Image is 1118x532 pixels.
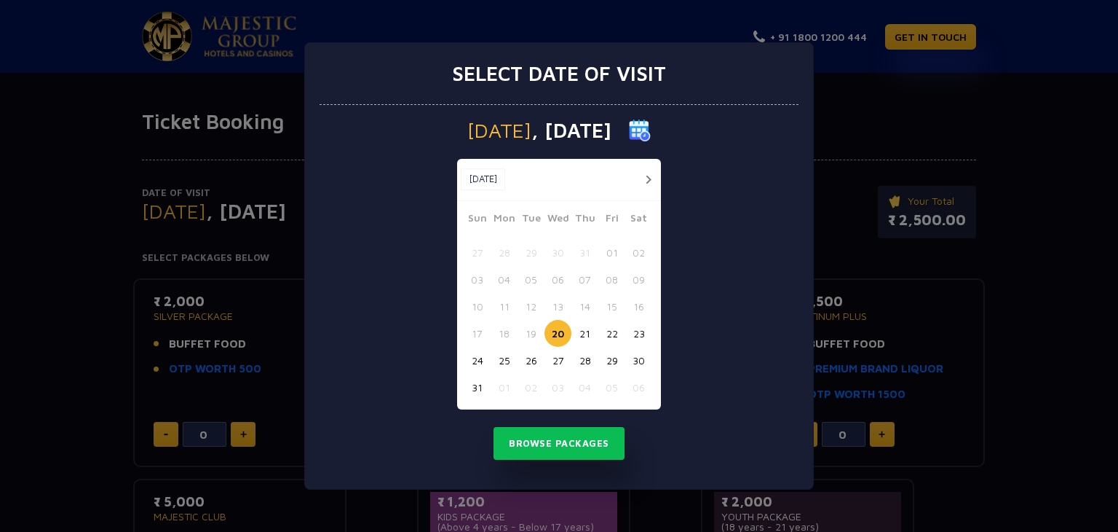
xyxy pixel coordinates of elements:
[464,266,491,293] button: 03
[491,266,518,293] button: 04
[598,347,625,374] button: 29
[544,266,571,293] button: 06
[625,320,652,347] button: 23
[625,374,652,401] button: 06
[571,239,598,266] button: 31
[598,374,625,401] button: 05
[452,61,666,86] h3: Select date of visit
[491,210,518,230] span: Mon
[464,210,491,230] span: Sun
[493,427,625,461] button: Browse Packages
[518,293,544,320] button: 12
[625,239,652,266] button: 02
[491,347,518,374] button: 25
[491,239,518,266] button: 28
[571,266,598,293] button: 07
[598,210,625,230] span: Fri
[467,120,531,141] span: [DATE]
[461,168,505,190] button: [DATE]
[518,239,544,266] button: 29
[571,320,598,347] button: 21
[464,293,491,320] button: 10
[531,120,611,141] span: , [DATE]
[598,239,625,266] button: 01
[598,266,625,293] button: 08
[544,210,571,230] span: Wed
[625,210,652,230] span: Sat
[571,347,598,374] button: 28
[625,266,652,293] button: 09
[518,210,544,230] span: Tue
[629,120,651,141] img: calender icon
[491,374,518,401] button: 01
[544,320,571,347] button: 20
[571,293,598,320] button: 14
[598,293,625,320] button: 15
[544,293,571,320] button: 13
[491,293,518,320] button: 11
[544,374,571,401] button: 03
[464,347,491,374] button: 24
[464,374,491,401] button: 31
[571,210,598,230] span: Thu
[625,347,652,374] button: 30
[598,320,625,347] button: 22
[464,239,491,266] button: 27
[544,239,571,266] button: 30
[518,374,544,401] button: 02
[491,320,518,347] button: 18
[571,374,598,401] button: 04
[518,320,544,347] button: 19
[625,293,652,320] button: 16
[464,320,491,347] button: 17
[518,347,544,374] button: 26
[544,347,571,374] button: 27
[518,266,544,293] button: 05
